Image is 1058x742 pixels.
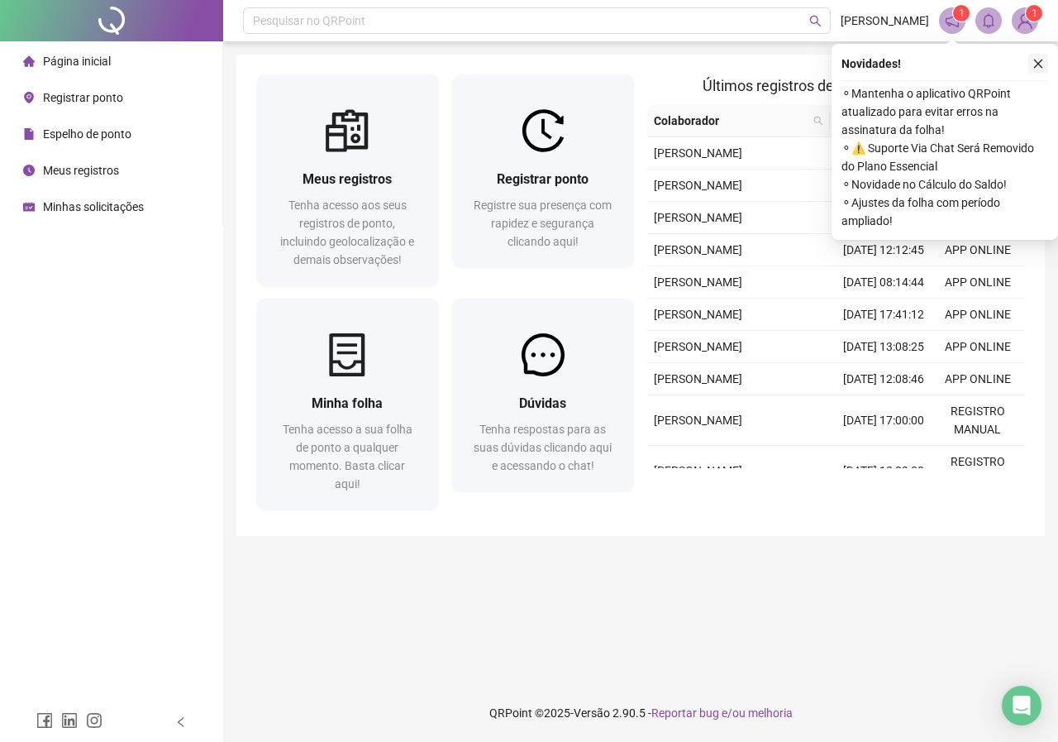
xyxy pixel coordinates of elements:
td: APP ONLINE [931,363,1025,395]
span: Dúvidas [519,395,566,411]
td: [DATE] 13:08:25 [836,331,931,363]
span: Minhas solicitações [43,200,144,213]
span: schedule [23,201,35,213]
span: [PERSON_NAME] [654,211,742,224]
span: search [810,108,827,133]
a: Minha folhaTenha acesso a sua folha de ponto a qualquer momento. Basta clicar aqui! [256,299,439,510]
span: Últimos registros de ponto sincronizados [703,77,970,94]
span: [PERSON_NAME] [654,340,742,353]
span: [PERSON_NAME] [654,414,742,427]
span: [PERSON_NAME] [654,275,742,289]
a: Registrar pontoRegistre sua presença com rapidez e segurança clicando aqui! [452,74,635,267]
td: APP ONLINE [931,331,1025,363]
td: REGISTRO MANUAL [931,395,1025,446]
span: Minha folha [312,395,383,411]
sup: 1 [953,5,970,22]
a: Meus registrosTenha acesso aos seus registros de ponto, incluindo geolocalização e demais observa... [256,74,439,285]
span: ⚬ Ajustes da folha com período ampliado! [841,194,1048,230]
span: [PERSON_NAME] [654,372,742,385]
td: REGISTRO MANUAL [931,446,1025,496]
th: Data/Hora [830,105,922,137]
span: Registre sua presença com rapidez e segurança clicando aqui! [474,199,612,248]
span: notification [945,13,960,28]
span: environment [23,92,35,103]
td: [DATE] 17:41:12 [836,299,931,331]
td: APP ONLINE [931,266,1025,299]
span: bell [981,13,996,28]
span: Tenha acesso a sua folha de ponto a qualquer momento. Basta clicar aqui! [283,423,412,491]
span: [PERSON_NAME] [841,12,929,30]
span: [PERSON_NAME] [654,464,742,477]
span: Tenha respostas para as suas dúvidas clicando aqui e acessando o chat! [474,423,612,472]
td: [DATE] 08:14:44 [836,266,931,299]
span: clock-circle [23,165,35,176]
sup: Atualize o seu contato no menu Meus Dados [1026,5,1042,22]
div: Open Intercom Messenger [1002,686,1041,725]
span: [PERSON_NAME] [654,179,742,192]
td: APP ONLINE [931,234,1025,266]
span: Versão [574,706,610,720]
a: DúvidasTenha respostas para as suas dúvidas clicando aqui e acessando o chat! [452,299,635,491]
span: facebook [36,712,53,729]
span: [PERSON_NAME] [654,308,742,321]
span: search [813,116,823,126]
span: search [809,15,822,27]
span: Meus registros [43,164,119,177]
span: home [23,55,35,67]
span: file [23,128,35,140]
td: [DATE] 17:00:00 [836,395,931,446]
td: [DATE] 12:08:46 [836,363,931,395]
span: Registrar ponto [497,171,589,187]
span: [PERSON_NAME] [654,146,742,160]
footer: QRPoint © 2025 - 2.90.5 - [223,684,1058,742]
span: Página inicial [43,55,111,68]
td: [DATE] 12:09:00 [836,446,931,496]
span: Registrar ponto [43,91,123,104]
span: 1 [959,7,965,19]
span: left [175,716,187,728]
img: 94509 [1013,8,1037,33]
span: [PERSON_NAME] [654,243,742,256]
span: Tenha acesso aos seus registros de ponto, incluindo geolocalização e demais observações! [280,199,414,266]
span: 1 [1032,7,1037,19]
span: ⚬ Mantenha o aplicativo QRPoint atualizado para evitar erros na assinatura da folha! [841,84,1048,139]
span: ⚬ ⚠️ Suporte Via Chat Será Removido do Plano Essencial [841,139,1048,175]
td: [DATE] 12:12:45 [836,234,931,266]
span: Meus registros [303,171,392,187]
span: linkedin [61,712,78,729]
span: ⚬ Novidade no Cálculo do Saldo! [841,175,1048,194]
span: Espelho de ponto [43,127,131,141]
span: Colaborador [654,112,807,130]
span: Reportar bug e/ou melhoria [651,706,793,720]
span: instagram [86,712,102,729]
td: APP ONLINE [931,299,1025,331]
span: close [1032,58,1044,69]
span: Novidades ! [841,55,901,73]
